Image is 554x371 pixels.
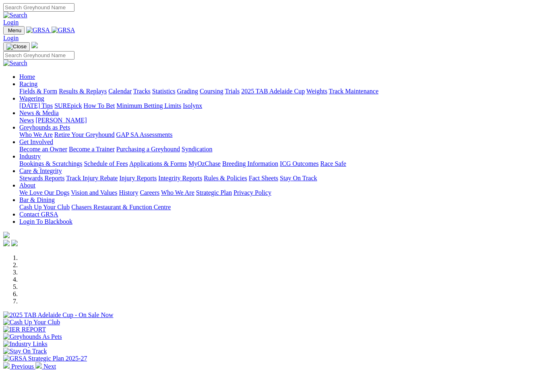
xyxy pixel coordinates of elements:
a: Next [35,363,56,370]
img: logo-grsa-white.png [31,42,38,48]
a: Strategic Plan [196,189,232,196]
img: Stay On Track [3,348,47,355]
input: Search [3,3,74,12]
div: About [19,189,551,196]
button: Toggle navigation [3,42,30,51]
span: Menu [8,27,21,33]
a: History [119,189,138,196]
a: Careers [140,189,159,196]
span: Next [43,363,56,370]
a: Login [3,35,19,41]
a: SUREpick [54,102,82,109]
a: Vision and Values [71,189,117,196]
a: Retire Your Greyhound [54,131,115,138]
a: Contact GRSA [19,211,58,218]
img: GRSA [26,27,50,34]
div: Wagering [19,102,551,109]
a: We Love Our Dogs [19,189,69,196]
img: Close [6,43,27,50]
a: Syndication [182,146,212,153]
a: About [19,182,35,189]
a: Track Injury Rebate [66,175,118,181]
a: Statistics [152,88,176,95]
img: Greyhounds As Pets [3,333,62,340]
img: logo-grsa-white.png [3,232,10,238]
a: How To Bet [84,102,115,109]
a: Who We Are [19,131,53,138]
a: Bookings & Scratchings [19,160,82,167]
img: Cash Up Your Club [3,319,60,326]
a: Racing [19,80,37,87]
a: Schedule of Fees [84,160,128,167]
a: ICG Outcomes [280,160,318,167]
a: Home [19,73,35,80]
button: Toggle navigation [3,26,25,35]
a: Results & Replays [59,88,107,95]
img: IER REPORT [3,326,46,333]
a: Stay On Track [280,175,317,181]
a: Purchasing a Greyhound [116,146,180,153]
a: Login To Blackbook [19,218,72,225]
img: Search [3,60,27,67]
a: Care & Integrity [19,167,62,174]
a: News & Media [19,109,59,116]
a: Login [3,19,19,26]
a: Greyhounds as Pets [19,124,70,131]
div: Racing [19,88,551,95]
img: GRSA Strategic Plan 2025-27 [3,355,87,362]
span: Previous [11,363,34,370]
a: Privacy Policy [234,189,271,196]
img: GRSA [52,27,75,34]
a: Stewards Reports [19,175,64,181]
div: Bar & Dining [19,204,551,211]
a: [DATE] Tips [19,102,53,109]
img: chevron-left-pager-white.svg [3,362,10,369]
div: News & Media [19,117,551,124]
a: Weights [306,88,327,95]
a: News [19,117,34,124]
a: Bar & Dining [19,196,55,203]
a: Get Involved [19,138,53,145]
a: Coursing [200,88,223,95]
a: Grading [177,88,198,95]
a: Become an Owner [19,146,67,153]
a: Chasers Restaurant & Function Centre [71,204,171,210]
a: 2025 TAB Adelaide Cup [241,88,305,95]
a: Fields & Form [19,88,57,95]
div: Greyhounds as Pets [19,131,551,138]
a: Who We Are [161,189,194,196]
img: twitter.svg [11,240,18,246]
a: Become a Trainer [69,146,115,153]
a: Wagering [19,95,44,102]
a: Cash Up Your Club [19,204,70,210]
div: Care & Integrity [19,175,551,182]
a: Calendar [108,88,132,95]
a: Applications & Forms [129,160,187,167]
img: 2025 TAB Adelaide Cup - On Sale Now [3,311,114,319]
input: Search [3,51,74,60]
a: Isolynx [183,102,202,109]
a: Rules & Policies [204,175,247,181]
img: Industry Links [3,340,48,348]
a: Industry [19,153,41,160]
a: Minimum Betting Limits [116,102,181,109]
img: chevron-right-pager-white.svg [35,362,42,369]
a: [PERSON_NAME] [35,117,87,124]
a: MyOzChase [188,160,221,167]
a: Trials [225,88,240,95]
div: Get Involved [19,146,551,153]
div: Industry [19,160,551,167]
a: Tracks [133,88,151,95]
a: GAP SA Assessments [116,131,173,138]
a: Fact Sheets [249,175,278,181]
a: Integrity Reports [158,175,202,181]
a: Injury Reports [119,175,157,181]
img: Search [3,12,27,19]
a: Track Maintenance [329,88,378,95]
a: Breeding Information [222,160,278,167]
a: Previous [3,363,35,370]
img: facebook.svg [3,240,10,246]
a: Race Safe [320,160,346,167]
